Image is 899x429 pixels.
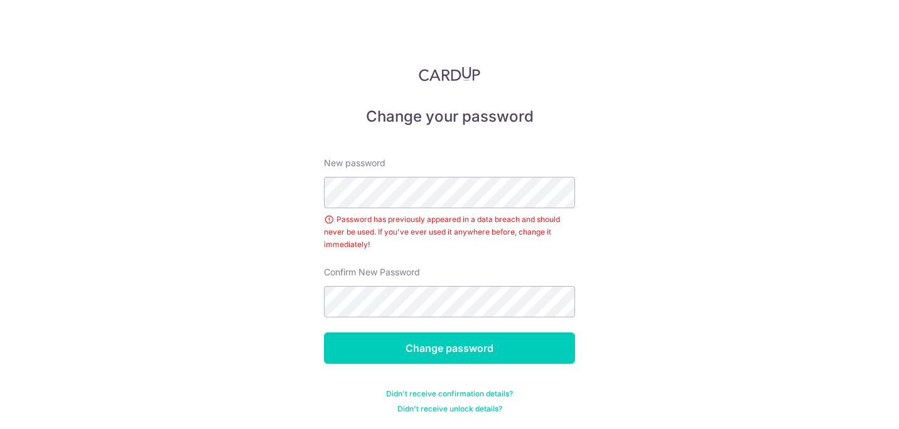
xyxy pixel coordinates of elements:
[324,332,575,364] input: Change password
[386,389,513,399] a: Didn't receive confirmation details?
[324,157,385,169] label: New password
[324,107,575,127] h5: Change your password
[324,266,420,278] label: Confirm New Password
[324,213,575,251] div: Password has previously appeared in a data breach and should never be used. If you've ever used i...
[397,404,502,414] a: Didn't receive unlock details?
[419,66,480,82] img: CardUp Logo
